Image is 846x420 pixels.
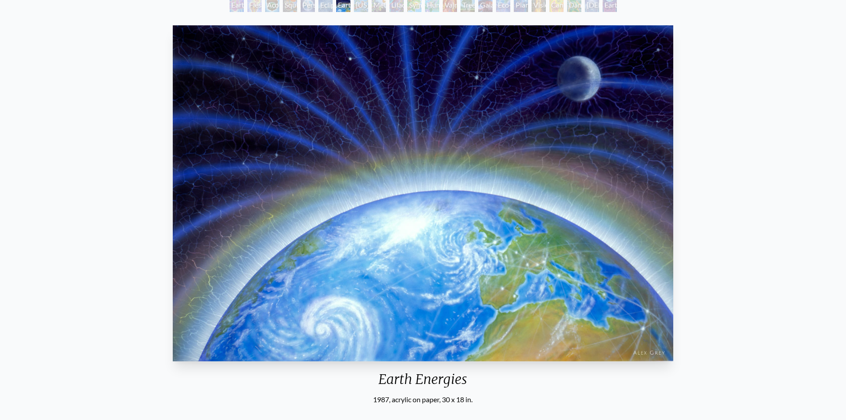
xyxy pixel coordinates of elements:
[169,371,677,394] div: Earth Energies
[173,25,673,361] img: Earth-Energies-1987-Alex-Grey-watermarked.jpg
[169,394,677,405] div: 1987, acrylic on paper, 30 x 18 in.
